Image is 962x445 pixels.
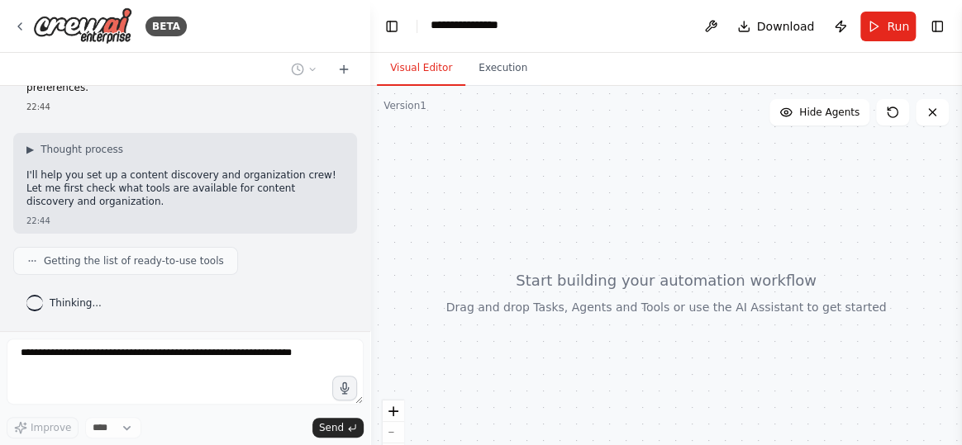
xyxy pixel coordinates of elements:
[319,421,344,434] span: Send
[33,7,132,45] img: Logo
[799,106,860,119] span: Hide Agents
[769,99,869,125] button: Hide Agents
[26,215,344,227] div: 22:44
[50,296,102,310] span: Thinking...
[860,12,916,41] button: Run
[431,17,523,36] nav: breadcrumb
[31,421,71,434] span: Improve
[7,417,79,438] button: Improve
[284,59,324,79] button: Switch to previous chat
[44,254,224,267] span: Getting the list of ready-to-use tools
[377,51,465,86] button: Visual Editor
[26,101,344,113] div: 22:44
[926,15,949,38] button: Show right sidebar
[383,422,404,443] button: zoom out
[145,17,187,36] div: BETA
[40,143,123,156] span: Thought process
[731,12,822,41] button: Download
[887,18,909,35] span: Run
[465,51,541,86] button: Execution
[331,59,357,79] button: Start a new chat
[757,18,815,35] span: Download
[312,418,364,438] button: Send
[332,376,357,400] button: Click to speak your automation idea
[26,143,34,156] span: ▶
[383,400,404,422] button: zoom in
[26,143,123,156] button: ▶Thought process
[380,15,403,38] button: Hide left sidebar
[26,169,344,208] p: I'll help you set up a content discovery and organization crew! Let me first check what tools are...
[383,99,426,112] div: Version 1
